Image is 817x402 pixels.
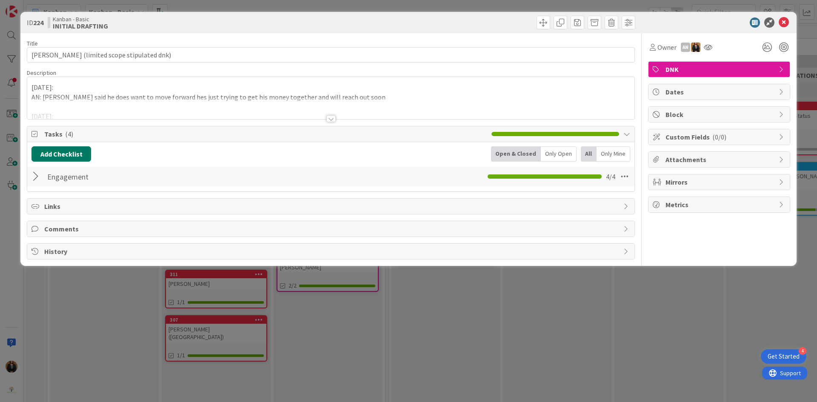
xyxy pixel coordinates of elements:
label: Title [27,40,38,47]
span: Dates [666,87,774,97]
div: Only Mine [597,146,630,162]
span: DNK [666,64,774,74]
span: Description [27,69,56,77]
div: All [581,146,597,162]
span: Tasks [44,129,487,139]
div: 4 [799,347,806,355]
p: AN: [PERSON_NAME] said he does want to move forward hes just trying to get his money together and... [31,92,630,102]
span: ( 0/0 ) [712,133,726,141]
span: Block [666,109,774,120]
span: Custom Fields [666,132,774,142]
img: KS [691,43,700,52]
div: Open & Closed [491,146,541,162]
div: Only Open [541,146,577,162]
span: 4 / 4 [606,171,615,182]
span: History [44,246,619,257]
b: INITIAL DRAFTING [53,23,108,29]
div: AN [681,43,690,52]
p: [DATE]: [31,83,630,92]
div: Get Started [768,352,800,361]
div: Open Get Started checklist, remaining modules: 4 [761,349,806,364]
span: ( 4 ) [65,130,73,138]
input: type card name here... [27,47,635,63]
button: Add Checklist [31,146,91,162]
span: Owner [657,42,677,52]
span: Support [18,1,39,11]
span: Attachments [666,154,774,165]
span: Kanban - Basic [53,16,108,23]
span: ID [27,17,43,28]
span: Comments [44,224,619,234]
input: Add Checklist... [44,169,236,184]
b: 224 [33,18,43,27]
span: Links [44,201,619,211]
span: Metrics [666,200,774,210]
span: Mirrors [666,177,774,187]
